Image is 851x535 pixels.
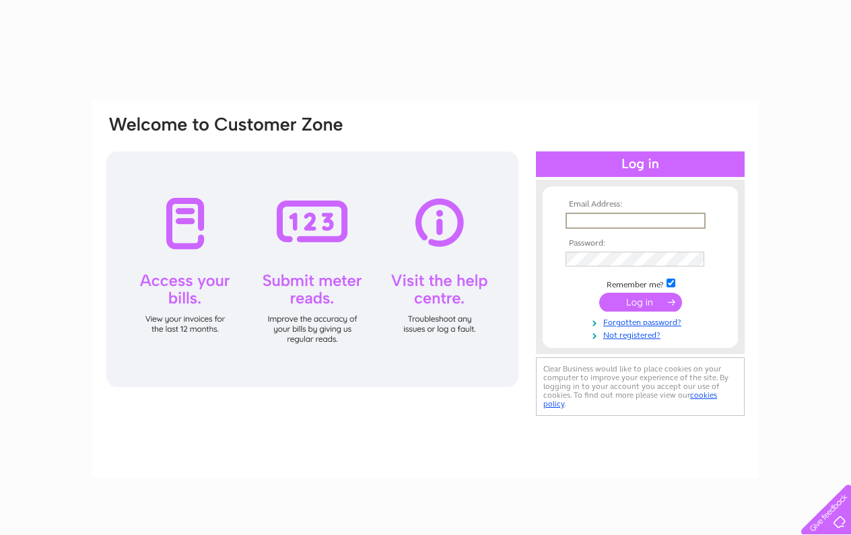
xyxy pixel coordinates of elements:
[566,328,718,341] a: Not registered?
[562,277,718,290] td: Remember me?
[536,357,745,416] div: Clear Business would like to place cookies on your computer to improve your experience of the sit...
[543,390,717,408] a: cookies policy
[562,239,718,248] th: Password:
[566,315,718,328] a: Forgotten password?
[599,293,682,312] input: Submit
[562,200,718,209] th: Email Address:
